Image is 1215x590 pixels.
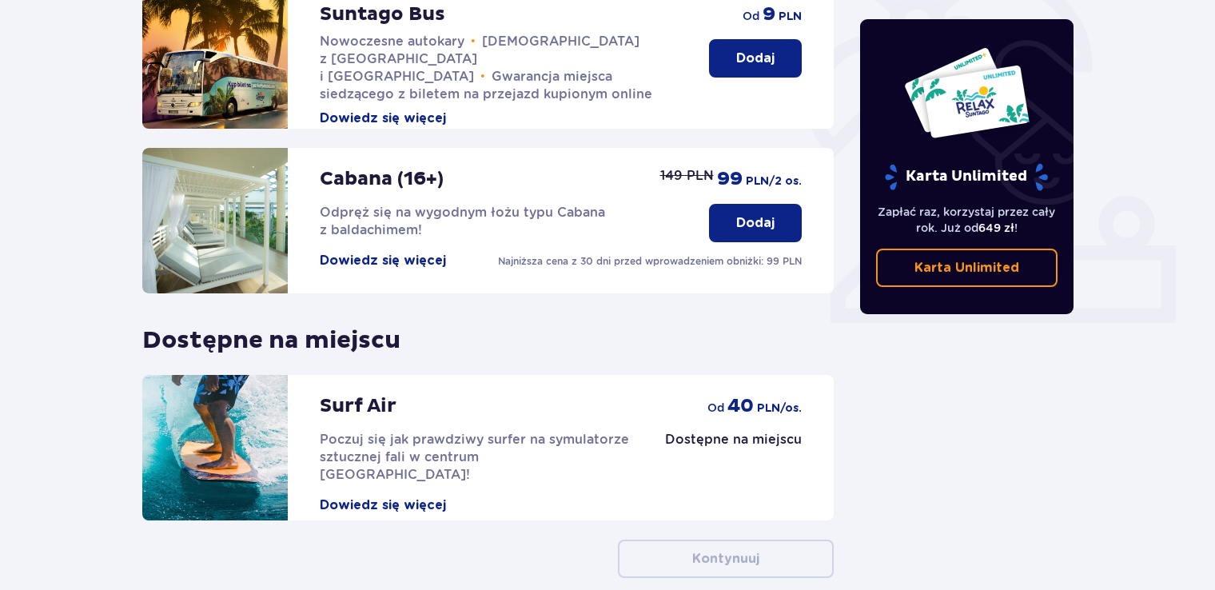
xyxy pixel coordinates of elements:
img: attraction [142,148,288,293]
span: od [743,8,759,24]
button: Dodaj [709,39,802,78]
button: Dowiedz się więcej [320,110,446,127]
p: Dodaj [736,50,775,67]
p: Surf Air [320,394,396,418]
span: 649 zł [978,221,1014,234]
span: • [480,69,485,85]
p: Najniższa cena z 30 dni przed wprowadzeniem obniżki: 99 PLN [498,254,802,269]
p: Dostępne na miejscu [142,313,400,356]
span: 9 [763,2,775,26]
span: • [471,34,476,50]
span: [DEMOGRAPHIC_DATA] z [GEOGRAPHIC_DATA] i [GEOGRAPHIC_DATA] [320,34,639,84]
span: 40 [727,394,754,418]
button: Dodaj [709,204,802,242]
span: Odpręż się na wygodnym łożu typu Cabana z baldachimem! [320,205,605,237]
p: Karta Unlimited [883,163,1050,191]
span: PLN /2 os. [746,173,802,189]
p: Dodaj [736,214,775,232]
button: Kontynuuj [618,540,834,578]
p: Karta Unlimited [914,259,1019,277]
p: Zapłać raz, korzystaj przez cały rok. Już od ! [876,204,1058,236]
span: PLN /os. [757,401,802,417]
span: PLN [779,9,802,25]
span: od [707,400,724,416]
p: 149 PLN [660,167,714,185]
button: Dowiedz się więcej [320,496,446,514]
button: Dowiedz się więcej [320,252,446,269]
p: Cabana (16+) [320,167,444,191]
a: Karta Unlimited [876,249,1058,287]
span: Nowoczesne autokary [320,34,464,49]
p: Suntago Bus [320,2,445,26]
span: Poczuj się jak prawdziwy surfer na symulatorze sztucznej fali w centrum [GEOGRAPHIC_DATA]! [320,432,629,482]
p: Dostępne na miejscu [665,431,802,448]
p: Kontynuuj [692,550,759,568]
img: Dwie karty całoroczne do Suntago z napisem 'UNLIMITED RELAX', na białym tle z tropikalnymi liśćmi... [903,46,1030,139]
span: 99 [717,167,743,191]
img: attraction [142,375,288,520]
